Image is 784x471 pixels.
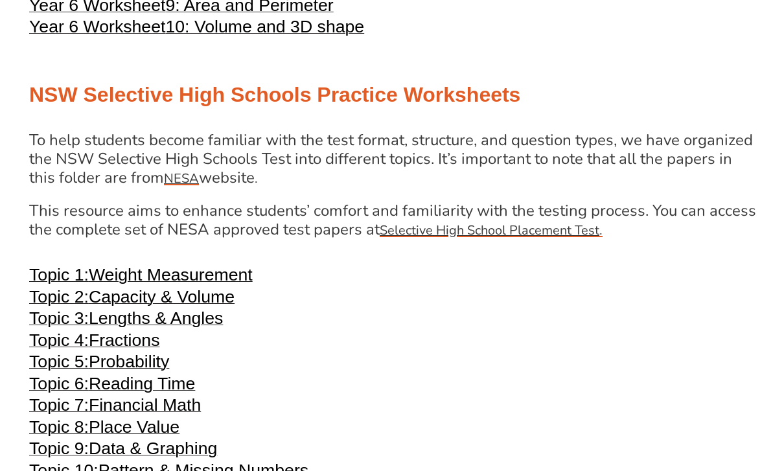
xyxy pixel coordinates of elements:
[29,395,89,415] span: Topic 7:
[29,293,235,306] a: Topic 2:Capacity & Volume
[89,265,253,284] span: Weight Measurement
[29,23,364,36] a: Year 6 Worksheet10: Volume and 3D shape
[380,222,599,239] u: Selective High School Placement Test
[599,222,603,239] span: .
[255,170,258,187] span: .
[29,330,89,350] span: Topic 4:
[89,287,235,306] span: Capacity & Volume
[29,439,89,458] span: Topic 9:
[89,439,218,458] span: Data & Graphing
[89,374,195,393] span: Reading Time
[89,308,223,328] span: Lengths & Angles
[29,423,179,436] a: Topic 8:Place Value
[29,17,165,36] span: Year 6 Worksheet
[164,167,199,188] a: NESA
[29,444,217,457] a: Topic 9:Data & Graphing
[29,265,89,284] span: Topic 1:
[29,336,160,349] a: Topic 4:Fractions
[89,330,160,350] span: Fractions
[29,308,89,328] span: Topic 3:
[89,417,179,437] span: Place Value
[29,271,253,284] a: Topic 1:Weight Measurement
[29,417,89,437] span: Topic 8:
[29,374,89,393] span: Topic 6:
[29,352,89,371] span: Topic 5:
[165,17,364,36] span: 10: Volume and 3D shape
[380,219,603,240] a: Selective High School Placement Test.
[89,352,169,371] span: Probability
[29,131,756,188] h4: To help students become familiar with the test format, structure, and question types, we have org...
[29,82,755,109] h2: NSW Selective High Schools Practice Worksheets
[89,395,201,415] span: Financial Math
[164,170,199,187] span: NESA
[29,287,89,306] span: Topic 2:
[562,325,784,471] iframe: Chat Widget
[29,1,334,14] a: Year 6 Worksheet9: Area and Perimeter
[29,314,223,327] a: Topic 3:Lengths & Angles
[29,401,201,414] a: Topic 7:Financial Math
[29,380,195,393] a: Topic 6:Reading Time
[29,201,756,240] h4: This resource aims to enhance students’ comfort and familiarity with the testing process. You can...
[29,358,169,371] a: Topic 5:Probability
